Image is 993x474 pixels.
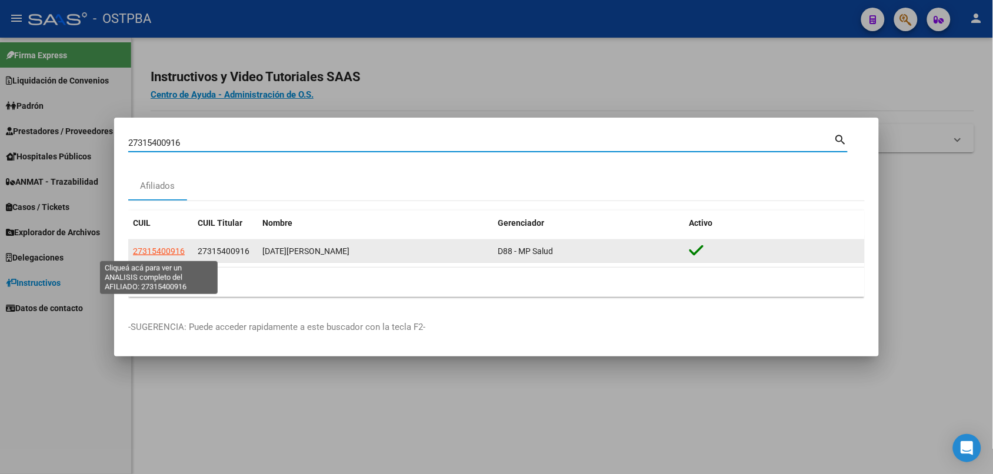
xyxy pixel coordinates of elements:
[685,211,865,236] datatable-header-cell: Activo
[128,211,193,236] datatable-header-cell: CUIL
[128,268,865,297] div: 1 total
[498,246,553,256] span: D88 - MP Salud
[133,218,151,228] span: CUIL
[834,132,848,146] mat-icon: search
[493,211,685,236] datatable-header-cell: Gerenciador
[258,211,493,236] datatable-header-cell: Nombre
[262,218,292,228] span: Nombre
[141,179,175,193] div: Afiliados
[133,246,185,256] span: 27315400916
[128,321,865,334] p: -SUGERENCIA: Puede acceder rapidamente a este buscador con la tecla F2-
[953,434,981,462] div: Open Intercom Messenger
[193,211,258,236] datatable-header-cell: CUIL Titular
[262,245,488,258] div: [DATE][PERSON_NAME]
[198,246,249,256] span: 27315400916
[689,218,713,228] span: Activo
[498,218,544,228] span: Gerenciador
[198,218,242,228] span: CUIL Titular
